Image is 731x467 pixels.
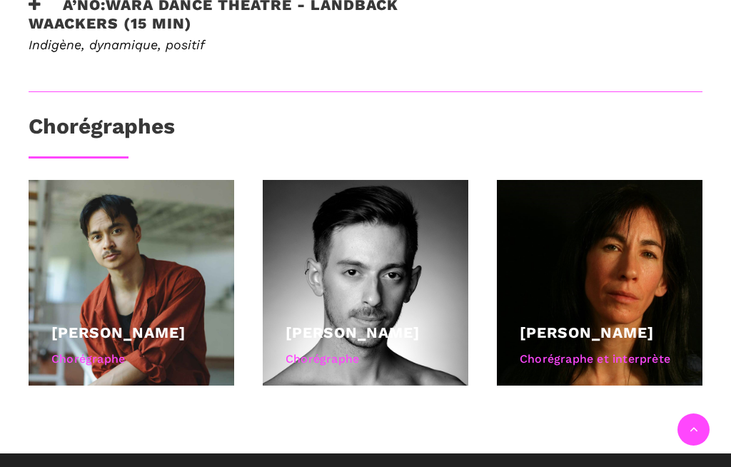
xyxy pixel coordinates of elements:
div: Chorégraphe et interprète [520,350,680,368]
div: Chorégraphe [51,350,211,368]
a: [PERSON_NAME] [286,323,420,341]
h3: Chorégraphes [29,114,175,149]
div: Chorégraphe [286,350,445,368]
span: Indigène, dynamique, positif [29,37,205,52]
a: [PERSON_NAME] [51,323,186,341]
a: [PERSON_NAME] [520,323,654,341]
